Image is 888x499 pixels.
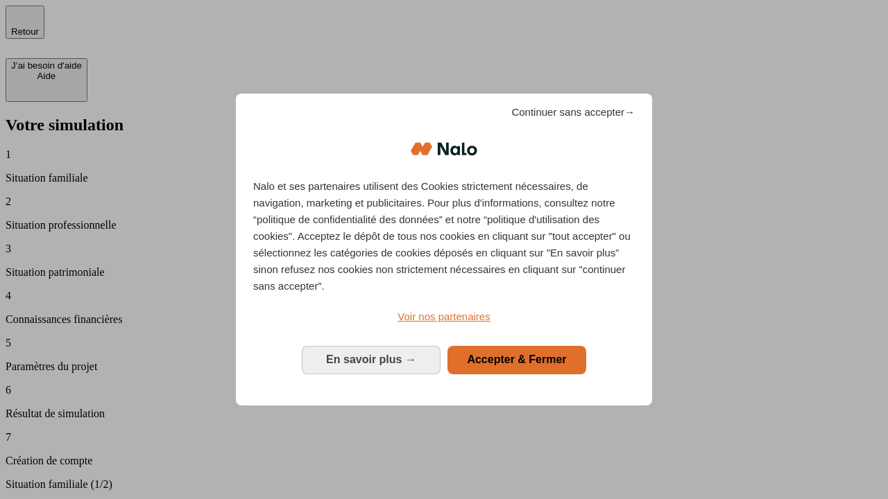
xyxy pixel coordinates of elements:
p: Nalo et ses partenaires utilisent des Cookies strictement nécessaires, de navigation, marketing e... [253,178,635,295]
span: Continuer sans accepter→ [511,104,635,121]
div: Bienvenue chez Nalo Gestion du consentement [236,94,652,405]
button: En savoir plus: Configurer vos consentements [302,346,441,374]
span: En savoir plus → [326,353,416,365]
img: Logo [411,128,477,170]
span: Voir nos partenaires [398,310,490,322]
button: Accepter & Fermer: Accepter notre traitement des données et fermer [447,346,586,374]
a: Voir nos partenaires [253,308,635,325]
span: Accepter & Fermer [467,353,566,365]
